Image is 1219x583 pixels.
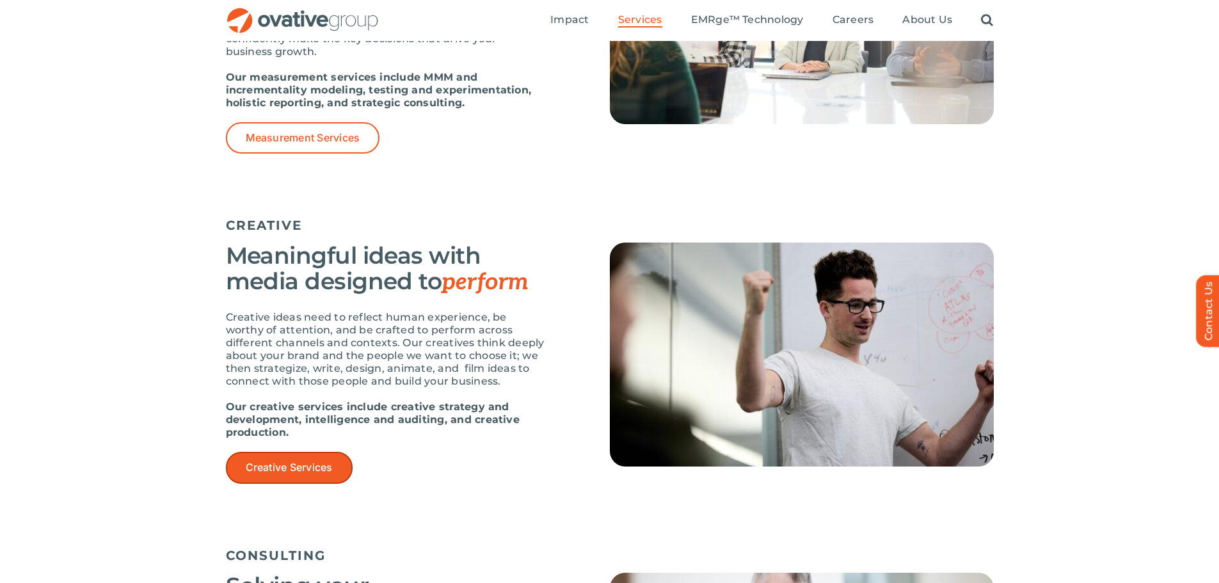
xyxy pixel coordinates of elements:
[981,13,993,28] a: Search
[226,452,353,483] a: Creative Services
[902,13,952,26] span: About Us
[691,13,804,26] span: EMRge™ Technology
[226,218,994,233] h5: CREATIVE
[833,13,874,26] span: Careers
[226,548,994,563] h5: CONSULTING
[610,243,994,467] img: Services – Creative
[226,243,546,295] h3: Meaningful ideas with media designed to
[691,13,804,28] a: EMRge™ Technology
[246,461,333,474] span: Creative Services
[618,13,662,28] a: Services
[833,13,874,28] a: Careers
[246,132,360,144] span: Measurement Services
[226,401,520,438] strong: Our creative services include creative strategy and development, intelligence and auditing, and c...
[226,6,379,19] a: OG_Full_horizontal_RGB
[226,71,532,109] strong: Our measurement services include MMM and incrementality modeling, testing and experimentation, ho...
[550,13,589,28] a: Impact
[618,13,662,26] span: Services
[226,122,380,154] a: Measurement Services
[902,13,952,28] a: About Us
[442,268,528,296] span: perform
[550,13,589,26] span: Impact
[226,311,546,388] p: Creative ideas need to reflect human experience, be worthy of attention, and be crafted to perfor...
